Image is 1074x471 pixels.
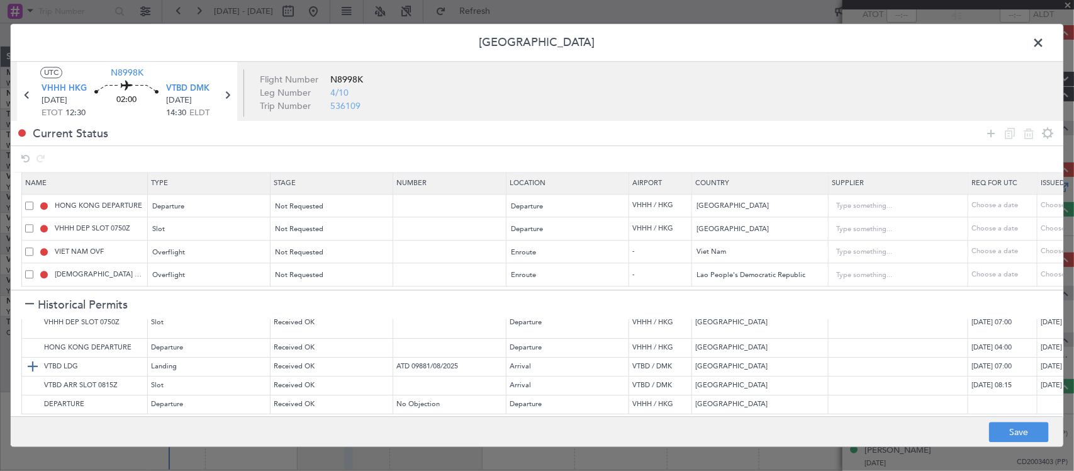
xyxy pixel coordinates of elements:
span: Supplier [832,178,864,188]
td: [DATE] 07:00 [968,358,1038,377]
input: Type something... [836,243,949,262]
td: [DATE] 08:15 [968,377,1038,395]
header: [GEOGRAPHIC_DATA] [11,24,1063,62]
input: Type something... [836,220,949,239]
input: Type something... [836,197,949,216]
span: Req For Utc [971,178,1017,188]
td: [DATE] 07:00 [968,307,1038,339]
div: Choose a date [971,201,1037,212]
div: Choose a date [971,247,1037,258]
div: Choose a date [971,270,1037,280]
button: Save [989,423,1049,443]
input: Type something... [836,266,949,285]
div: Choose a date [971,224,1037,234]
td: [DATE] 04:00 [968,339,1038,358]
